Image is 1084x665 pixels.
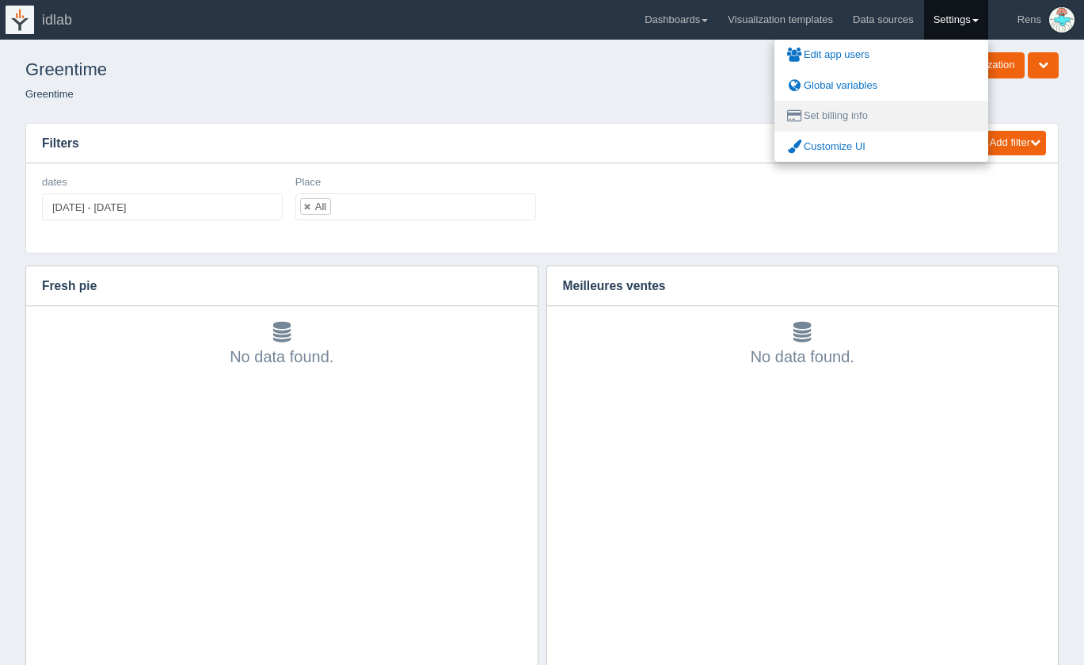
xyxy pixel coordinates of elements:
a: Customize UI [774,132,988,162]
label: dates [42,175,67,190]
div: No data found. [563,322,1043,368]
h3: Fresh pie [26,266,514,306]
button: Add filter [984,131,1046,155]
a: Set billing info [774,101,988,132]
div: No data found. [42,322,522,368]
span: idlab [42,12,72,28]
h1: Greentime [25,52,542,87]
div: All [315,201,326,212]
img: Profile Picture [1049,7,1074,32]
li: Greentime [25,87,74,102]
a: Global variables [774,71,988,101]
a: Edit app users [774,40,988,71]
img: logo-icon-white-65218e21b3e149ebeb43c0d521b2b0920224ca4d96276e4423216f8668933697.png [6,6,34,34]
h3: Filters [26,124,969,163]
label: Place [295,175,321,190]
div: Rens [1017,4,1041,36]
h3: Meilleures ventes [547,266,1035,306]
